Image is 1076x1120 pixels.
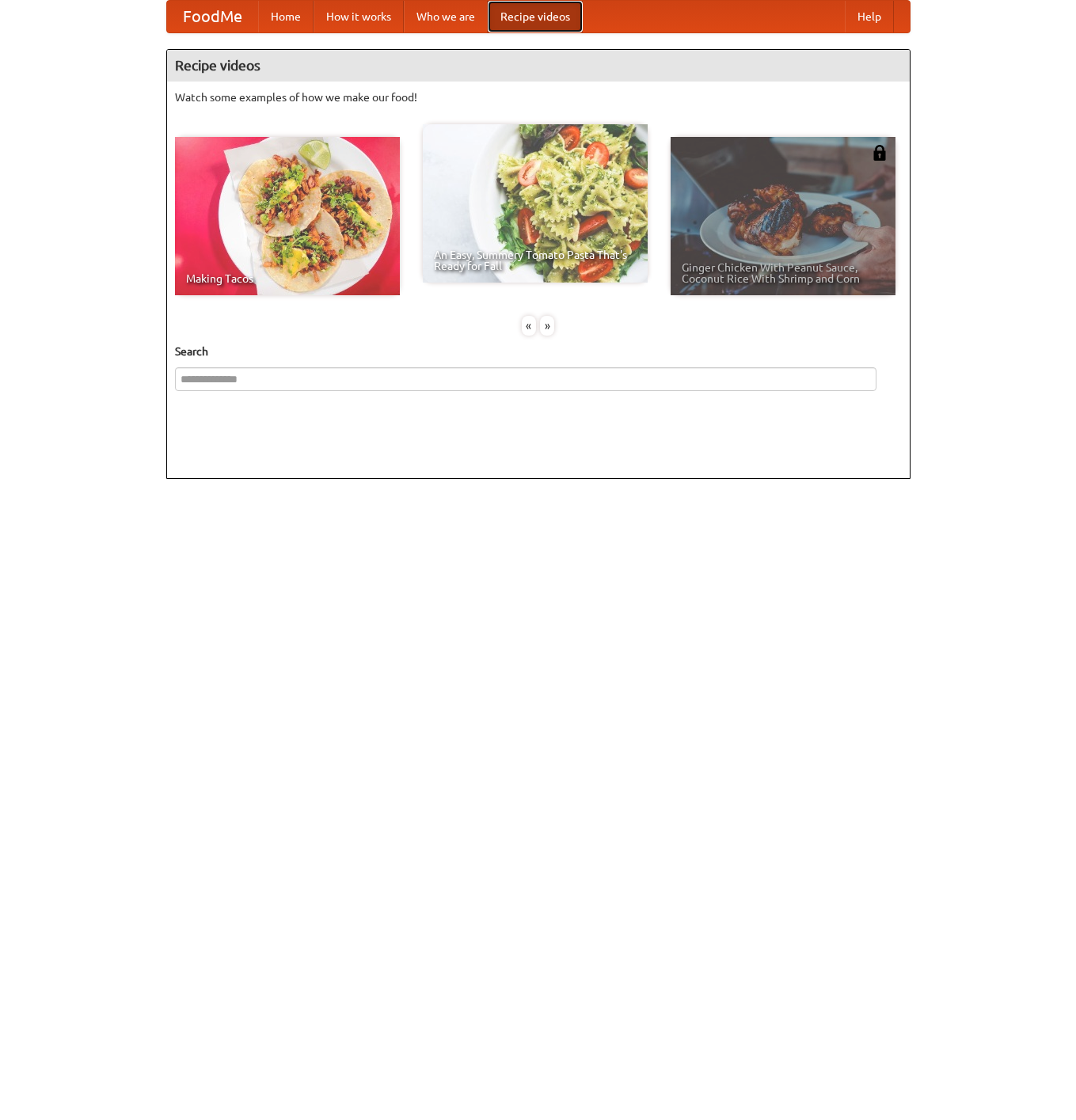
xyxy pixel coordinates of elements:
p: Watch some examples of how we make our food! [175,89,902,105]
a: How it works [314,1,404,32]
div: « [522,316,536,336]
span: Making Tacos [186,273,389,284]
a: Making Tacos [175,137,400,295]
a: Who we are [404,1,488,32]
a: An Easy, Summery Tomato Pasta That's Ready for Fall [423,124,648,283]
h4: Recipe videos [167,50,910,82]
a: Help [845,1,894,32]
h5: Search [175,344,902,359]
a: Home [258,1,314,32]
a: FoodMe [167,1,258,32]
img: 483408.png [872,145,888,161]
a: Recipe videos [488,1,583,32]
div: » [540,316,554,336]
span: An Easy, Summery Tomato Pasta That's Ready for Fall [434,249,637,271]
